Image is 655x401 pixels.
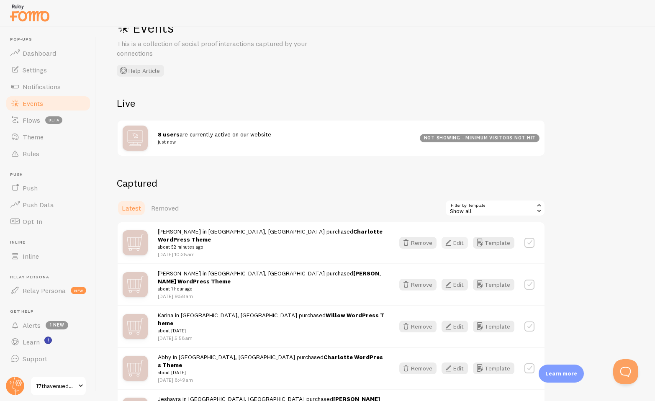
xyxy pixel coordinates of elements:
[5,180,91,196] a: Push
[123,230,148,255] img: mX0F4IvwRGqjVoppAqZG
[117,39,318,58] p: This is a collection of social proof interactions captured by your connections
[442,321,473,332] a: Edit
[158,228,383,243] a: Charlotte WordPress Theme
[10,309,91,314] span: Get Help
[158,311,384,335] span: Karina in [GEOGRAPHIC_DATA], [GEOGRAPHIC_DATA] purchased
[158,327,384,334] small: about [DATE]
[117,200,146,216] a: Latest
[23,66,47,74] span: Settings
[23,149,39,158] span: Rules
[23,286,66,295] span: Relay Persona
[158,293,384,300] p: [DATE] 9:58am
[399,237,437,249] button: Remove
[117,65,164,77] button: Help Article
[158,376,384,383] p: [DATE] 8:49am
[442,237,473,249] a: Edit
[158,369,384,376] small: about [DATE]
[445,200,545,216] div: Show all
[158,353,383,369] a: Charlotte WordPress Theme
[123,356,148,381] img: mX0F4IvwRGqjVoppAqZG
[23,321,41,329] span: Alerts
[158,228,384,251] span: [PERSON_NAME] in [GEOGRAPHIC_DATA], [GEOGRAPHIC_DATA] purchased
[5,282,91,299] a: Relay Persona new
[158,353,384,377] span: Abby in [GEOGRAPHIC_DATA], [GEOGRAPHIC_DATA] purchased
[5,78,91,95] a: Notifications
[158,285,384,293] small: about 1 hour ago
[473,279,514,290] button: Template
[158,311,384,327] a: Willow WordPress Theme
[473,362,514,374] button: Template
[158,270,382,285] a: [PERSON_NAME] WordPress Theme
[442,321,468,332] button: Edit
[5,196,91,213] a: Push Data
[539,365,584,383] div: Learn more
[151,204,179,212] span: Removed
[23,49,56,57] span: Dashboard
[158,243,384,251] small: about 52 minutes ago
[10,37,91,42] span: Pop-ups
[442,279,473,290] a: Edit
[158,251,384,258] p: [DATE] 10:38am
[10,172,91,177] span: Push
[23,217,42,226] span: Opt-In
[122,204,141,212] span: Latest
[5,112,91,129] a: Flows beta
[399,362,437,374] button: Remove
[5,334,91,350] a: Learn
[45,116,62,124] span: beta
[23,200,54,209] span: Push Data
[158,334,384,342] p: [DATE] 5:58am
[23,133,44,141] span: Theme
[473,321,514,332] button: Template
[158,131,410,146] span: are currently active on our website
[46,321,68,329] span: 1 new
[146,200,184,216] a: Removed
[5,350,91,367] a: Support
[23,99,43,108] span: Events
[10,275,91,280] span: Relay Persona
[123,126,148,151] img: bo9btcNLRnCUU1uKyLgF
[5,95,91,112] a: Events
[442,362,468,374] button: Edit
[117,97,545,110] h2: Live
[9,2,51,23] img: fomo-relay-logo-orange.svg
[613,359,638,384] iframe: Help Scout Beacon - Open
[23,184,38,192] span: Push
[123,272,148,297] img: mX0F4IvwRGqjVoppAqZG
[23,338,40,346] span: Learn
[117,177,545,190] h2: Captured
[71,287,86,294] span: new
[442,362,473,374] a: Edit
[545,370,577,378] p: Learn more
[473,237,514,249] button: Template
[117,19,368,36] h1: Events
[399,279,437,290] button: Remove
[23,252,39,260] span: Inline
[123,314,148,339] img: mX0F4IvwRGqjVoppAqZG
[420,134,539,142] div: not showing - minimum visitors not hit
[5,45,91,62] a: Dashboard
[5,129,91,145] a: Theme
[158,131,180,138] strong: 8 users
[23,355,47,363] span: Support
[23,82,61,91] span: Notifications
[442,237,468,249] button: Edit
[442,279,468,290] button: Edit
[30,376,87,396] a: 17thavenuedesigns
[5,317,91,334] a: Alerts 1 new
[5,213,91,230] a: Opt-In
[5,248,91,265] a: Inline
[44,337,52,344] svg: <p>Watch New Feature Tutorials!</p>
[5,145,91,162] a: Rules
[10,240,91,245] span: Inline
[158,138,410,146] small: just now
[36,381,76,391] span: 17thavenuedesigns
[5,62,91,78] a: Settings
[23,116,40,124] span: Flows
[399,321,437,332] button: Remove
[158,270,384,293] span: [PERSON_NAME] in [GEOGRAPHIC_DATA], [GEOGRAPHIC_DATA] purchased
